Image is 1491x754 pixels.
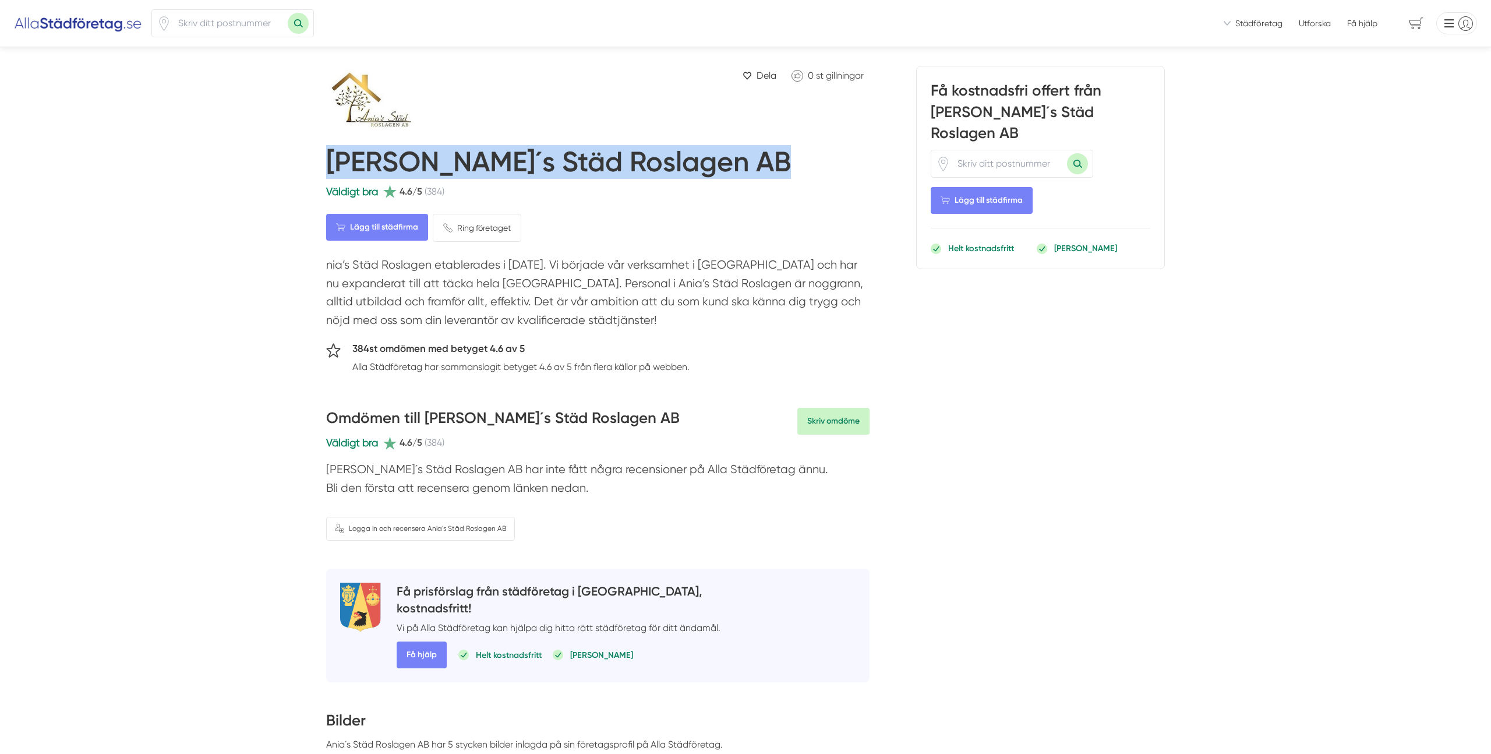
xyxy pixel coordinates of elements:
[326,436,378,449] span: Väldigt bra
[808,70,814,81] span: 0
[425,435,444,450] span: (384)
[951,150,1067,177] input: Skriv ditt postnummer
[1235,17,1282,29] span: Städföretag
[352,360,690,374] p: Alla Städföretag har sammanslagit betyget 4.6 av 5 från flera källor på webben.
[288,13,309,34] button: Sök med postnummer
[948,242,1014,254] p: Helt kostnadsfritt
[425,184,444,199] span: (384)
[326,66,454,136] img: Logotyp Ania´s Städ Roslagen AB
[326,408,680,435] h3: Omdömen till [PERSON_NAME]´s Städ Roslagen AB
[397,583,720,621] h4: Få prisförslag från städföretag i [GEOGRAPHIC_DATA], kostnadsfritt!
[457,221,511,234] span: Ring företaget
[171,10,288,37] input: Skriv ditt postnummer
[476,649,542,661] p: Helt kostnadsfritt
[397,642,447,668] span: Få hjälp
[797,408,870,435] a: Skriv omdöme
[1299,17,1331,29] a: Utforska
[352,341,690,360] h5: 384st omdömen med betyget 4.6 av 5
[14,14,142,33] img: Alla Städföretag
[157,16,171,31] span: Klicka för att använda din position.
[1347,17,1377,29] span: Få hjälp
[1054,242,1117,254] p: [PERSON_NAME]
[570,649,633,661] p: [PERSON_NAME]
[931,80,1150,150] h3: Få kostnadsfri offert från [PERSON_NAME]´s Städ Roslagen AB
[326,710,870,737] h3: Bilder
[326,737,870,752] p: Ania´s Städ Roslagen AB har 5 stycken bilder inlagda på sin företagsprofil på Alla Städföretag.
[400,435,422,450] span: 4.6/5
[931,187,1033,214] : Lägg till städfirma
[1401,13,1432,34] span: navigation-cart
[936,157,951,171] svg: Pin / Karta
[349,523,506,534] span: Logga in och recensera Ania´s Städ Roslagen AB
[936,157,951,171] span: Klicka för att använda din position.
[738,66,781,85] a: Dela
[326,460,870,503] p: [PERSON_NAME]´s Städ Roslagen AB har inte fått några recensioner på Alla Städföretag ännu. Bli de...
[326,517,515,541] a: Logga in och recensera Ania´s Städ Roslagen AB
[757,68,776,83] span: Dela
[326,256,870,335] p: nia’s Städ Roslagen etablerades i [DATE]. Vi började vår verksamhet i [GEOGRAPHIC_DATA] och har n...
[397,621,720,635] p: Vi på Alla Städföretag kan hjälpa dig hitta rätt städföretag för ditt ändamål.
[433,214,521,242] a: Ring företaget
[326,185,378,198] span: Väldigt bra
[326,214,428,241] : Lägg till städfirma
[786,66,870,85] a: Klicka för att gilla Ania´s Städ Roslagen AB
[400,184,422,199] span: 4.6/5
[326,145,791,184] h1: [PERSON_NAME]´s Städ Roslagen AB
[1067,153,1088,174] button: Sök med postnummer
[816,70,864,81] span: st gillningar
[157,16,171,31] svg: Pin / Karta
